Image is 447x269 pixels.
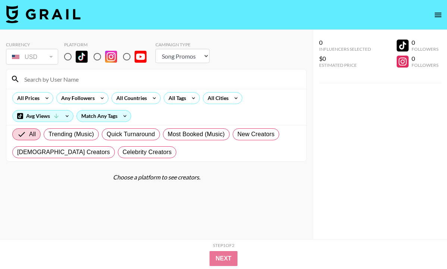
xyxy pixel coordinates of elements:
[213,243,234,248] div: Step 1 of 2
[6,5,81,23] img: Grail Talent
[76,51,88,63] img: TikTok
[431,7,446,22] button: open drawer
[410,232,438,260] iframe: Drift Widget Chat Controller
[237,130,275,139] span: New Creators
[412,55,438,62] div: 0
[112,93,148,104] div: All Countries
[105,51,117,63] img: Instagram
[107,130,155,139] span: Quick Turnaround
[13,93,41,104] div: All Prices
[319,55,371,62] div: $0
[412,46,438,52] div: Followers
[64,42,152,47] div: Platform
[77,110,131,122] div: Match Any Tags
[412,39,438,46] div: 0
[412,62,438,68] div: Followers
[155,42,210,47] div: Campaign Type
[6,47,58,66] div: Currency is locked to USD
[164,93,188,104] div: All Tags
[29,130,36,139] span: All
[20,73,302,85] input: Search by User Name
[57,93,96,104] div: Any Followers
[6,42,58,47] div: Currency
[6,173,307,181] div: Choose a platform to see creators.
[123,148,172,157] span: Celebrity Creators
[17,148,110,157] span: [DEMOGRAPHIC_DATA] Creators
[168,130,225,139] span: Most Booked (Music)
[48,130,94,139] span: Trending (Music)
[319,46,371,52] div: Influencers Selected
[319,39,371,46] div: 0
[210,251,237,266] button: Next
[203,93,230,104] div: All Cities
[135,51,147,63] img: YouTube
[7,50,57,63] div: USD
[13,110,73,122] div: Avg Views
[319,62,371,68] div: Estimated Price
